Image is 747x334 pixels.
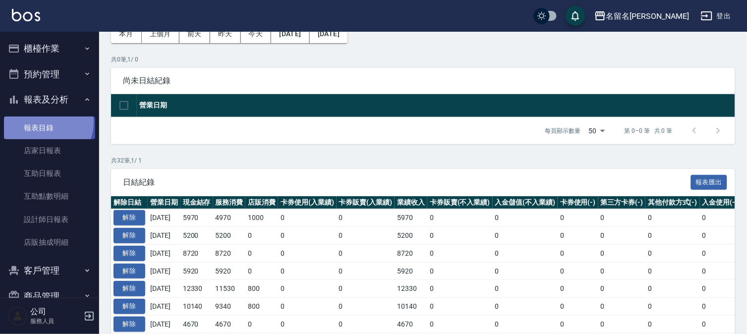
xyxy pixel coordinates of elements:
[645,298,700,316] td: 0
[8,306,28,326] img: Person
[245,244,278,262] td: 0
[111,55,735,64] p: 共 0 筆, 1 / 0
[213,227,246,245] td: 5200
[645,262,700,280] td: 0
[30,317,81,326] p: 服務人員
[30,307,81,317] h5: 公司
[4,87,95,112] button: 報表及分析
[606,10,689,22] div: 名留名[PERSON_NAME]
[180,227,213,245] td: 5200
[558,315,598,333] td: 0
[4,231,95,254] a: 店販抽成明細
[12,9,40,21] img: Logo
[700,209,741,227] td: 0
[148,280,180,298] td: [DATE]
[180,298,213,316] td: 10140
[278,298,337,316] td: 0
[4,185,95,208] a: 互助點數明細
[278,227,337,245] td: 0
[427,298,493,316] td: 0
[645,315,700,333] td: 0
[700,227,741,245] td: 0
[566,6,585,26] button: save
[395,227,427,245] td: 5200
[4,61,95,87] button: 預約管理
[142,25,179,43] button: 上個月
[4,116,95,139] a: 報表目錄
[598,196,646,209] th: 第三方卡券(-)
[114,228,145,243] button: 解除
[114,281,145,296] button: 解除
[213,244,246,262] td: 8720
[111,156,735,165] p: 共 32 筆, 1 / 1
[180,280,213,298] td: 12330
[558,280,598,298] td: 0
[427,196,493,209] th: 卡券販賣(不入業績)
[245,262,278,280] td: 0
[558,227,598,245] td: 0
[180,196,213,209] th: 現金結存
[558,244,598,262] td: 0
[337,209,395,227] td: 0
[180,262,213,280] td: 5920
[111,25,142,43] button: 本月
[395,244,427,262] td: 8720
[210,25,241,43] button: 昨天
[245,196,278,209] th: 店販消費
[213,209,246,227] td: 4970
[4,208,95,231] a: 設計師日報表
[598,209,646,227] td: 0
[493,315,558,333] td: 0
[395,262,427,280] td: 5920
[278,315,337,333] td: 0
[395,196,427,209] th: 業績收入
[114,264,145,279] button: 解除
[4,139,95,162] a: 店家日報表
[4,283,95,309] button: 商品管理
[427,262,493,280] td: 0
[137,94,735,117] th: 營業日期
[700,196,741,209] th: 入金使用(-)
[310,25,347,43] button: [DATE]
[598,315,646,333] td: 0
[148,244,180,262] td: [DATE]
[4,162,95,185] a: 互助日報表
[337,298,395,316] td: 0
[337,244,395,262] td: 0
[213,315,246,333] td: 4670
[245,209,278,227] td: 1000
[241,25,272,43] button: 今天
[395,298,427,316] td: 10140
[148,196,180,209] th: 營業日期
[114,299,145,314] button: 解除
[585,117,609,144] div: 50
[148,227,180,245] td: [DATE]
[148,209,180,227] td: [DATE]
[493,209,558,227] td: 0
[213,196,246,209] th: 服務消費
[558,209,598,227] td: 0
[700,315,741,333] td: 0
[395,209,427,227] td: 5970
[395,315,427,333] td: 4670
[180,209,213,227] td: 5970
[558,298,598,316] td: 0
[598,227,646,245] td: 0
[645,227,700,245] td: 0
[700,244,741,262] td: 0
[337,315,395,333] td: 0
[590,6,693,26] button: 名留名[PERSON_NAME]
[558,262,598,280] td: 0
[245,227,278,245] td: 0
[4,258,95,283] button: 客戶管理
[123,177,691,187] span: 日結紀錄
[114,317,145,332] button: 解除
[337,227,395,245] td: 0
[213,262,246,280] td: 5920
[427,280,493,298] td: 0
[545,126,581,135] p: 每頁顯示數量
[493,262,558,280] td: 0
[278,196,337,209] th: 卡券使用(入業績)
[213,298,246,316] td: 9340
[337,196,395,209] th: 卡券販賣(入業績)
